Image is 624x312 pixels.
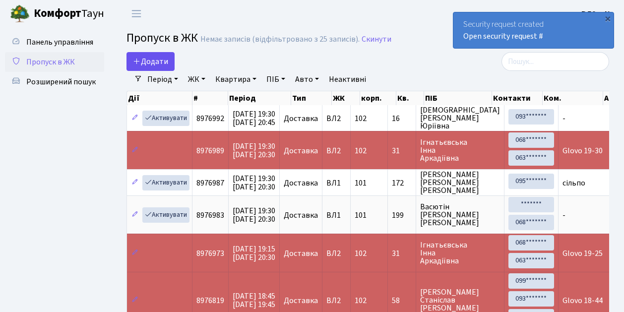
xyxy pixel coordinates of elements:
span: Доставка [284,115,318,123]
span: [DATE] 19:30 [DATE] 20:30 [233,173,275,192]
th: # [192,91,228,105]
a: ЖК [184,71,209,88]
span: - [562,113,565,124]
a: Неактивні [325,71,370,88]
span: ВЛ2 [326,115,346,123]
span: [DEMOGRAPHIC_DATA] [PERSON_NAME] Юріївна [420,106,500,130]
th: ЖК [332,91,360,105]
span: Розширений пошук [26,76,96,87]
span: ВЛ2 [326,147,346,155]
span: Доставка [284,147,318,155]
span: 199 [392,211,412,219]
span: 101 [355,178,367,188]
span: [DATE] 19:30 [DATE] 20:30 [233,141,275,160]
b: Комфорт [34,5,81,21]
span: 102 [355,145,367,156]
span: Ігнатьєвська Інна Аркадіївна [420,241,500,265]
span: Glovo 19-25 [562,248,603,259]
span: Панель управління [26,37,93,48]
span: [DATE] 19:30 [DATE] 20:45 [233,109,275,128]
span: ВЛ1 [326,211,346,219]
span: 102 [355,113,367,124]
a: Період [143,71,182,88]
a: ПІБ [262,71,289,88]
a: Open security request # [463,31,543,42]
span: Доставка [284,211,318,219]
a: Панель управління [5,32,104,52]
a: Активувати [142,111,189,126]
th: Кв. [396,91,424,105]
span: Ігнатьєвська Інна Аркадіївна [420,138,500,162]
a: Авто [291,71,323,88]
span: [DATE] 19:15 [DATE] 20:30 [233,244,275,263]
th: Контакти [492,91,543,105]
th: Період [228,91,291,105]
th: Дії [127,91,192,105]
div: Security request created [453,12,614,48]
span: 8976819 [196,295,224,306]
span: 31 [392,147,412,155]
div: × [603,13,613,23]
b: ВЛ2 -. К. [581,8,612,19]
span: 8976989 [196,145,224,156]
span: Таун [34,5,104,22]
a: Додати [126,52,175,71]
span: [PERSON_NAME] [PERSON_NAME] [PERSON_NAME] [420,171,500,194]
span: Доставка [284,297,318,305]
span: 172 [392,179,412,187]
div: Немає записів (відфільтровано з 25 записів). [200,35,360,44]
a: Розширений пошук [5,72,104,92]
span: ВЛ1 [326,179,346,187]
img: logo.png [10,4,30,24]
span: 16 [392,115,412,123]
a: Скинути [362,35,391,44]
span: 102 [355,248,367,259]
span: [DATE] 19:30 [DATE] 20:30 [233,205,275,225]
span: Glovo 19-30 [562,145,603,156]
a: Активувати [142,207,189,223]
span: 58 [392,297,412,305]
span: 31 [392,250,412,257]
span: - [562,210,565,221]
input: Пошук... [501,52,609,71]
span: Glovo 18-44 [562,295,603,306]
span: Пропуск в ЖК [26,57,75,67]
span: ВЛ2 [326,250,346,257]
th: Тип [291,91,332,105]
span: Доставка [284,250,318,257]
span: Васютін [PERSON_NAME] [PERSON_NAME] [420,203,500,227]
span: [PERSON_NAME] Станіслав [PERSON_NAME] [420,288,500,312]
a: Квартира [211,71,260,88]
th: корп. [360,91,396,105]
span: 102 [355,295,367,306]
a: ВЛ2 -. К. [581,8,612,20]
span: Доставка [284,179,318,187]
span: 8976987 [196,178,224,188]
span: Пропуск в ЖК [126,29,198,47]
th: Ком. [543,91,603,105]
th: ПІБ [424,91,492,105]
a: Пропуск в ЖК [5,52,104,72]
span: 8976973 [196,248,224,259]
span: 8976992 [196,113,224,124]
span: 101 [355,210,367,221]
span: ВЛ2 [326,297,346,305]
a: Активувати [142,175,189,190]
button: Переключити навігацію [124,5,149,22]
span: Додати [133,56,168,67]
span: [DATE] 18:45 [DATE] 19:45 [233,291,275,310]
span: сільпо [562,178,585,188]
span: 8976983 [196,210,224,221]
